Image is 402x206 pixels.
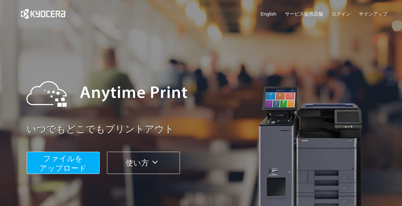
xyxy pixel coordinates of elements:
[107,152,180,174] button: 使い方
[27,152,100,174] button: ファイルを​​アップロード
[261,10,276,17] a: English
[359,10,387,17] a: サインアップ
[285,10,323,17] a: サービス提供店舗
[27,123,392,136] a: いつでもどこでもプリントアウト
[39,154,87,172] span: ファイルを ​​アップロード
[332,10,351,17] a: ログイン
